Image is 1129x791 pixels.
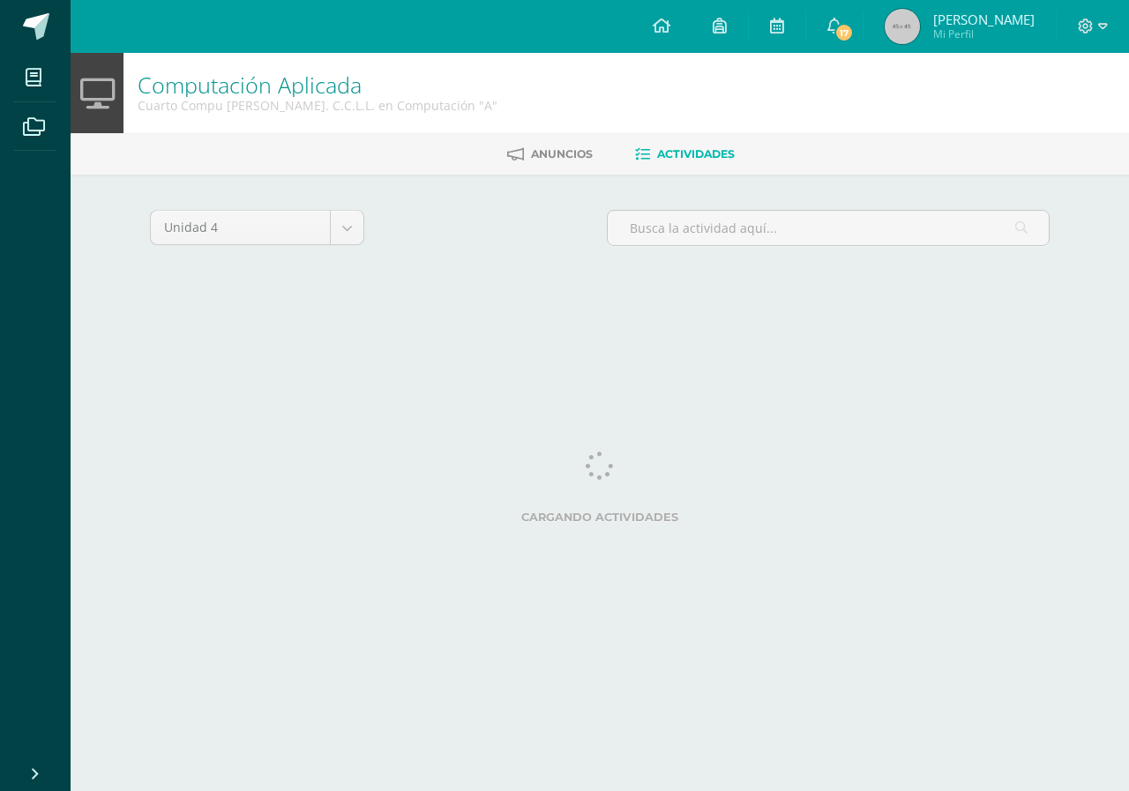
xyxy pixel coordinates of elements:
[933,26,1035,41] span: Mi Perfil
[531,147,593,160] span: Anuncios
[657,147,735,160] span: Actividades
[138,97,497,114] div: Cuarto Compu Bach. C.C.L.L. en Computación 'A'
[635,140,735,168] a: Actividades
[150,511,1050,524] label: Cargando actividades
[164,211,317,244] span: Unidad 4
[507,140,593,168] a: Anuncios
[834,23,854,42] span: 17
[151,211,363,244] a: Unidad 4
[138,72,497,97] h1: Computación Aplicada
[933,11,1035,28] span: [PERSON_NAME]
[608,211,1049,245] input: Busca la actividad aquí...
[885,9,920,44] img: 45x45
[138,70,362,100] a: Computación Aplicada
